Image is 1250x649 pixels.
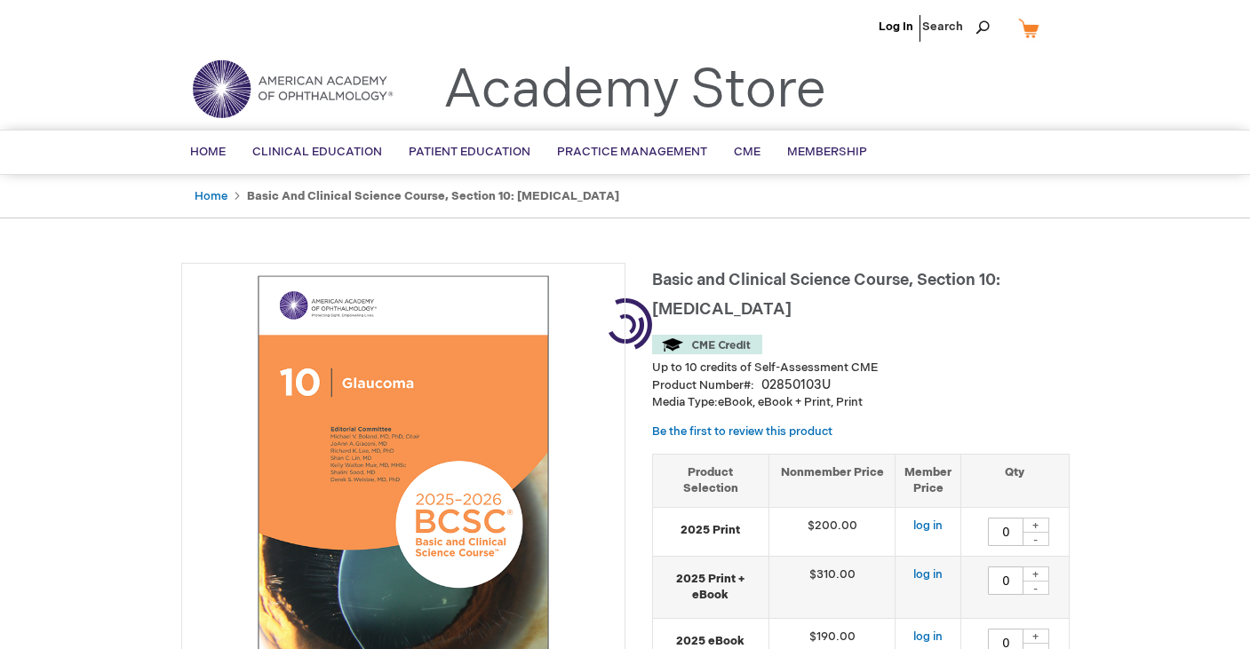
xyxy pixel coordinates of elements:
th: Qty [961,454,1069,507]
input: Qty [988,518,1023,546]
strong: 2025 Print [662,522,760,539]
td: $200.00 [768,507,896,556]
span: Basic and Clinical Science Course, Section 10: [MEDICAL_DATA] [652,271,1000,319]
th: Member Price [896,454,961,507]
span: Practice Management [557,145,707,159]
a: Home [195,189,227,203]
li: Up to 10 credits of Self-Assessment CME [652,360,1070,376]
div: + [1023,629,1049,644]
th: Nonmember Price [768,454,896,507]
a: log in [913,518,943,533]
a: CME [721,131,774,174]
div: 02850103U [761,376,831,394]
span: Home [190,145,226,159]
td: $310.00 [768,556,896,618]
span: CME [734,145,760,159]
input: Qty [988,566,1023,595]
strong: Product Number [652,378,754,392]
div: - [1023,581,1049,595]
span: Search [922,9,990,44]
a: Practice Management [544,131,721,174]
div: - [1023,532,1049,546]
a: Be the first to review this product [652,424,832,439]
a: log in [913,629,943,644]
a: Patient Education [395,131,544,174]
div: + [1023,566,1049,582]
a: log in [913,567,943,582]
th: Product Selection [653,454,769,507]
span: Clinical Education [252,145,382,159]
p: eBook, eBook + Print, Print [652,394,1070,411]
a: Membership [774,131,880,174]
span: Patient Education [409,145,530,159]
a: Clinical Education [239,131,395,174]
div: + [1023,518,1049,533]
strong: 2025 Print + eBook [662,571,760,604]
span: Membership [787,145,867,159]
strong: Basic and Clinical Science Course, Section 10: [MEDICAL_DATA] [247,189,619,203]
strong: Media Type: [652,395,718,409]
img: CME Credit [652,335,762,354]
a: Academy Store [443,59,826,123]
a: Log In [879,20,913,34]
